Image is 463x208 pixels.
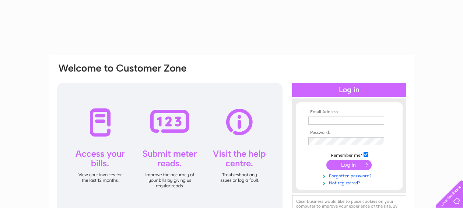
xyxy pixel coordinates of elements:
[308,172,392,179] a: Forgotten password?
[308,179,392,186] a: Not registered?
[306,110,392,115] th: Email Address:
[306,151,392,158] td: Remember me?
[306,130,392,135] th: Password:
[326,160,372,170] input: Submit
